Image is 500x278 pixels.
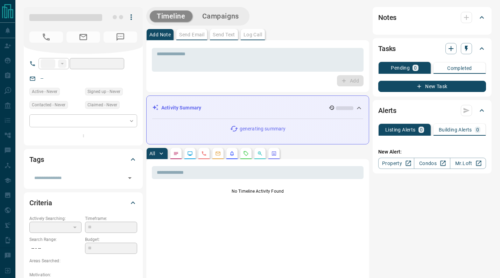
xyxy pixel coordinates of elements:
[125,173,135,183] button: Open
[385,127,416,132] p: Listing Alerts
[450,158,486,169] a: Mr.Loft
[187,151,193,156] svg: Lead Browsing Activity
[29,258,137,264] p: Areas Searched:
[29,31,63,43] span: No Number
[414,158,450,169] a: Condos
[378,102,486,119] div: Alerts
[201,151,207,156] svg: Calls
[41,76,43,81] a: --
[378,105,396,116] h2: Alerts
[29,151,137,168] div: Tags
[420,127,423,132] p: 0
[29,236,82,243] p: Search Range:
[29,215,82,222] p: Actively Searching:
[29,154,44,165] h2: Tags
[195,10,246,22] button: Campaigns
[257,151,263,156] svg: Opportunities
[378,81,486,92] button: New Task
[149,151,155,156] p: All
[378,12,396,23] h2: Notes
[476,127,479,132] p: 0
[32,88,57,95] span: Active - Never
[66,31,100,43] span: No Email
[85,236,137,243] p: Budget:
[391,65,410,70] p: Pending
[104,31,137,43] span: No Number
[243,151,249,156] svg: Requests
[29,194,137,211] div: Criteria
[29,197,52,208] h2: Criteria
[414,65,417,70] p: 0
[271,151,277,156] svg: Agent Actions
[447,66,472,71] p: Completed
[173,151,179,156] svg: Notes
[87,88,120,95] span: Signed up - Never
[87,101,117,108] span: Claimed - Never
[215,151,221,156] svg: Emails
[85,215,137,222] p: Timeframe:
[229,151,235,156] svg: Listing Alerts
[152,101,363,114] div: Activity Summary
[29,243,82,254] p: -- - --
[161,104,201,112] p: Activity Summary
[32,101,65,108] span: Contacted - Never
[378,40,486,57] div: Tasks
[29,272,137,278] p: Motivation:
[240,125,286,133] p: generating summary
[378,158,414,169] a: Property
[378,148,486,156] p: New Alert:
[150,10,192,22] button: Timeline
[439,127,472,132] p: Building Alerts
[378,9,486,26] div: Notes
[378,43,396,54] h2: Tasks
[149,32,171,37] p: Add Note
[152,188,364,194] p: No Timeline Activity Found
